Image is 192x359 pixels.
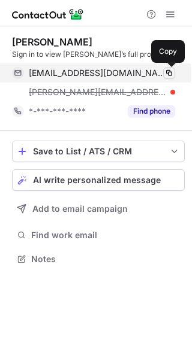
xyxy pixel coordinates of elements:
[12,7,84,22] img: ContactOut v5.3.10
[32,204,128,214] span: Add to email campaign
[12,49,185,60] div: Sign in to view [PERSON_NAME]’s full profile
[31,254,180,264] span: Notes
[12,141,185,162] button: save-profile-one-click
[12,169,185,191] button: AI write personalized message
[12,227,185,244] button: Find work email
[33,147,164,156] div: Save to List / ATS / CRM
[128,105,175,117] button: Reveal Button
[29,68,166,78] span: [EMAIL_ADDRESS][DOMAIN_NAME]
[31,230,180,241] span: Find work email
[12,251,185,267] button: Notes
[33,175,161,185] span: AI write personalized message
[12,198,185,220] button: Add to email campaign
[29,87,166,98] span: [PERSON_NAME][EMAIL_ADDRESS][PERSON_NAME][DOMAIN_NAME]
[12,36,92,48] div: [PERSON_NAME]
